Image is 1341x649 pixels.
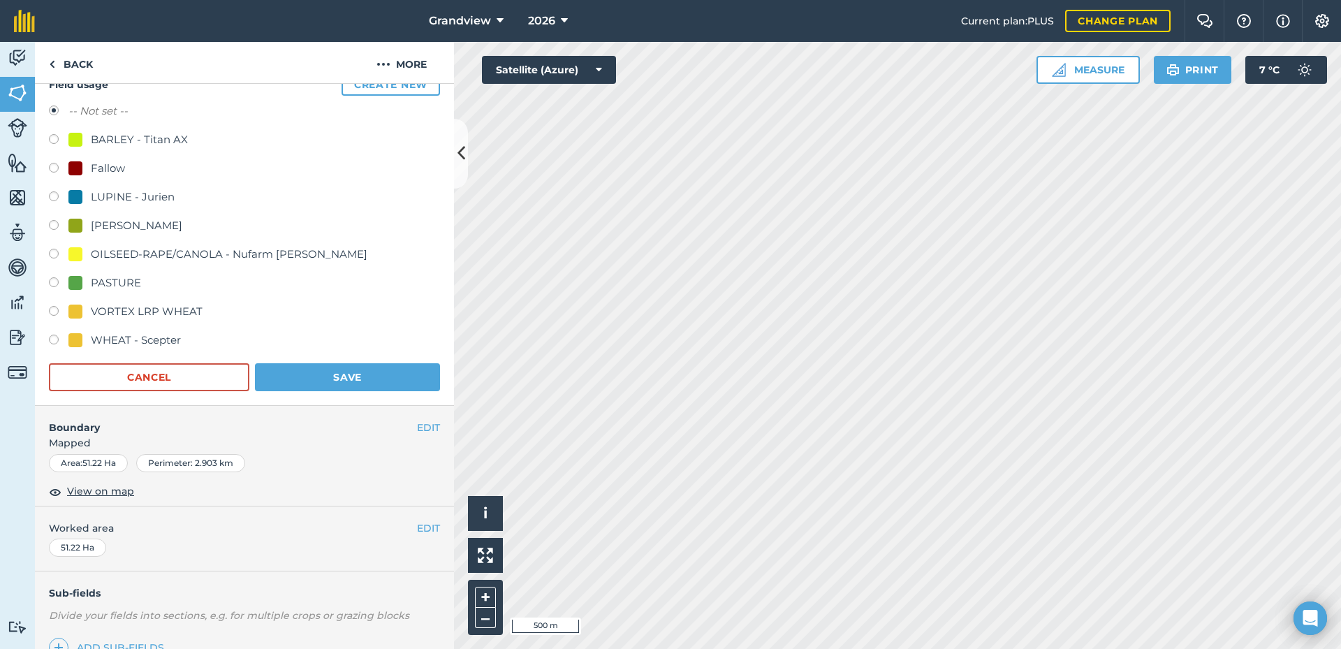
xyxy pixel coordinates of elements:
[136,454,245,472] div: Perimeter : 2.903 km
[417,420,440,435] button: EDIT
[1196,14,1213,28] img: Two speech bubbles overlapping with the left bubble in the forefront
[91,332,181,349] div: WHEAT - Scepter
[961,13,1054,29] span: Current plan : PLUS
[528,13,555,29] span: 2026
[49,56,55,73] img: svg+xml;base64,PHN2ZyB4bWxucz0iaHR0cDovL3d3dy53My5vcmcvMjAwMC9zdmciIHdpZHRoPSI5IiBoZWlnaHQ9IjI0Ii...
[8,222,27,243] img: svg+xml;base64,PD94bWwgdmVyc2lvbj0iMS4wIiBlbmNvZGluZz0idXRmLTgiPz4KPCEtLSBHZW5lcmF0b3I6IEFkb2JlIE...
[49,520,440,536] span: Worked area
[49,73,440,96] h4: Field usage
[49,539,106,557] div: 51.22 Ha
[1245,56,1327,84] button: 7 °C
[376,56,390,73] img: svg+xml;base64,PHN2ZyB4bWxucz0iaHR0cDovL3d3dy53My5vcmcvMjAwMC9zdmciIHdpZHRoPSIyMCIgaGVpZ2h0PSIyNC...
[91,160,125,177] div: Fallow
[49,483,134,500] button: View on map
[1294,601,1327,635] div: Open Intercom Messenger
[475,587,496,608] button: +
[91,189,175,205] div: LUPINE - Jurien
[1259,56,1280,84] span: 7 ° C
[35,42,107,83] a: Back
[49,609,409,622] em: Divide your fields into sections, e.g. for multiple crops or grazing blocks
[91,246,367,263] div: OILSEED-RAPE/CANOLA - Nufarm [PERSON_NAME]
[342,73,440,96] button: Create new
[1154,56,1232,84] button: Print
[8,363,27,382] img: svg+xml;base64,PD94bWwgdmVyc2lvbj0iMS4wIiBlbmNvZGluZz0idXRmLTgiPz4KPCEtLSBHZW5lcmF0b3I6IEFkb2JlIE...
[8,48,27,68] img: svg+xml;base64,PD94bWwgdmVyc2lvbj0iMS4wIiBlbmNvZGluZz0idXRmLTgiPz4KPCEtLSBHZW5lcmF0b3I6IEFkb2JlIE...
[429,13,491,29] span: Grandview
[8,118,27,138] img: svg+xml;base64,PD94bWwgdmVyc2lvbj0iMS4wIiBlbmNvZGluZz0idXRmLTgiPz4KPCEtLSBHZW5lcmF0b3I6IEFkb2JlIE...
[468,496,503,531] button: i
[1065,10,1171,32] a: Change plan
[1036,56,1140,84] button: Measure
[8,82,27,103] img: svg+xml;base64,PHN2ZyB4bWxucz0iaHR0cDovL3d3dy53My5vcmcvMjAwMC9zdmciIHdpZHRoPSI1NiIgaGVpZ2h0PSI2MC...
[482,56,616,84] button: Satellite (Azure)
[1166,61,1180,78] img: svg+xml;base64,PHN2ZyB4bWxucz0iaHR0cDovL3d3dy53My5vcmcvMjAwMC9zdmciIHdpZHRoPSIxOSIgaGVpZ2h0PSIyNC...
[483,504,488,522] span: i
[475,608,496,628] button: –
[8,187,27,208] img: svg+xml;base64,PHN2ZyB4bWxucz0iaHR0cDovL3d3dy53My5vcmcvMjAwMC9zdmciIHdpZHRoPSI1NiIgaGVpZ2h0PSI2MC...
[1276,13,1290,29] img: svg+xml;base64,PHN2ZyB4bWxucz0iaHR0cDovL3d3dy53My5vcmcvMjAwMC9zdmciIHdpZHRoPSIxNyIgaGVpZ2h0PSIxNy...
[67,483,134,499] span: View on map
[1236,14,1252,28] img: A question mark icon
[1291,56,1319,84] img: svg+xml;base64,PD94bWwgdmVyc2lvbj0iMS4wIiBlbmNvZGluZz0idXRmLTgiPz4KPCEtLSBHZW5lcmF0b3I6IEFkb2JlIE...
[8,152,27,173] img: svg+xml;base64,PHN2ZyB4bWxucz0iaHR0cDovL3d3dy53My5vcmcvMjAwMC9zdmciIHdpZHRoPSI1NiIgaGVpZ2h0PSI2MC...
[8,327,27,348] img: svg+xml;base64,PD94bWwgdmVyc2lvbj0iMS4wIiBlbmNvZGluZz0idXRmLTgiPz4KPCEtLSBHZW5lcmF0b3I6IEFkb2JlIE...
[1052,63,1066,77] img: Ruler icon
[8,620,27,634] img: svg+xml;base64,PD94bWwgdmVyc2lvbj0iMS4wIiBlbmNvZGluZz0idXRmLTgiPz4KPCEtLSBHZW5lcmF0b3I6IEFkb2JlIE...
[49,363,249,391] button: Cancel
[8,257,27,278] img: svg+xml;base64,PD94bWwgdmVyc2lvbj0iMS4wIiBlbmNvZGluZz0idXRmLTgiPz4KPCEtLSBHZW5lcmF0b3I6IEFkb2JlIE...
[68,103,128,119] label: -- Not set --
[14,10,35,32] img: fieldmargin Logo
[49,483,61,500] img: svg+xml;base64,PHN2ZyB4bWxucz0iaHR0cDovL3d3dy53My5vcmcvMjAwMC9zdmciIHdpZHRoPSIxOCIgaGVpZ2h0PSIyNC...
[349,42,454,83] button: More
[478,548,493,563] img: Four arrows, one pointing top left, one top right, one bottom right and the last bottom left
[255,363,440,391] button: Save
[417,520,440,536] button: EDIT
[91,303,203,320] div: VORTEX LRP WHEAT
[35,435,454,451] span: Mapped
[91,131,188,148] div: BARLEY - Titan AX
[91,275,141,291] div: PASTURE
[49,454,128,472] div: Area : 51.22 Ha
[8,292,27,313] img: svg+xml;base64,PD94bWwgdmVyc2lvbj0iMS4wIiBlbmNvZGluZz0idXRmLTgiPz4KPCEtLSBHZW5lcmF0b3I6IEFkb2JlIE...
[91,217,182,234] div: [PERSON_NAME]
[35,406,417,435] h4: Boundary
[1314,14,1331,28] img: A cog icon
[35,585,454,601] h4: Sub-fields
